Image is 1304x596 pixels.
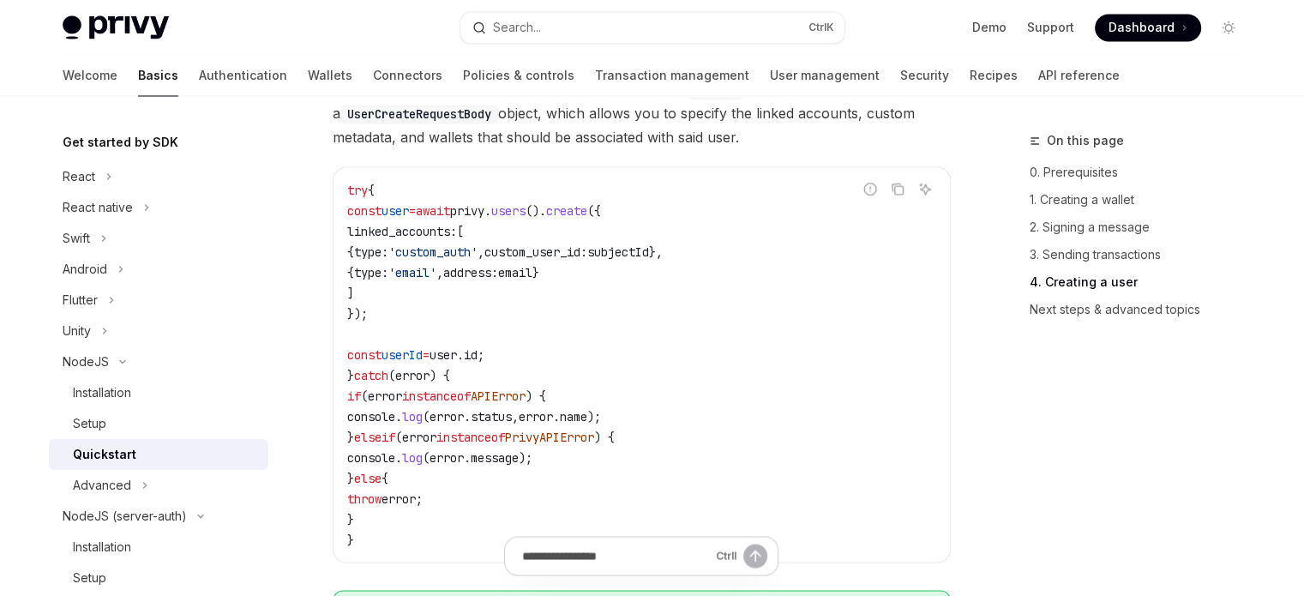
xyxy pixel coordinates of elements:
a: 4. Creating a user [1030,268,1256,295]
span: error [519,408,553,424]
div: Setup [73,568,106,588]
img: light logo [63,15,169,39]
span: Ctrl K [808,21,834,34]
button: Toggle dark mode [1215,14,1242,41]
span: ; [478,346,484,362]
div: NodeJS [63,352,109,372]
span: ); [587,408,601,424]
a: Next steps & advanced topics [1030,295,1256,322]
span: ( [395,429,402,444]
a: Authentication [199,55,287,96]
span: message [471,449,519,465]
span: [ [457,223,464,238]
span: await [416,202,450,218]
span: ); [519,449,532,465]
span: ) { [430,367,450,382]
span: . [464,408,471,424]
span: error [402,429,436,444]
span: } [532,264,539,280]
span: status [471,408,512,424]
button: Toggle Unity section [49,316,268,346]
button: Toggle Flutter section [49,285,268,316]
a: Demo [972,19,1007,36]
a: Basics [138,55,178,96]
span: subjectId [587,244,649,259]
span: log [402,449,423,465]
span: name [560,408,587,424]
span: console [347,408,395,424]
span: catch [354,367,388,382]
span: error [430,408,464,424]
span: else [354,429,382,444]
a: Quickstart [49,439,268,470]
a: User management [770,55,880,96]
button: Report incorrect code [859,178,881,200]
span: const [347,202,382,218]
div: Flutter [63,290,98,310]
span: user [382,202,409,218]
span: address: [443,264,498,280]
span: , [436,264,443,280]
a: Installation [49,377,268,408]
span: log [402,408,423,424]
span: error [430,449,464,465]
span: . [553,408,560,424]
div: Installation [73,537,131,557]
a: Setup [49,563,268,593]
span: error [395,367,430,382]
span: APIError [471,388,526,403]
span: }); [347,305,368,321]
span: privy [450,202,484,218]
span: } [347,470,354,485]
span: ( [388,367,395,382]
div: Quickstart [73,444,136,465]
a: Security [900,55,949,96]
span: const [347,346,382,362]
span: type: [354,264,388,280]
button: Toggle React native section [49,192,268,223]
div: Swift [63,228,90,249]
span: id [464,346,478,362]
a: Connectors [373,55,442,96]
span: ] [347,285,354,300]
span: . [395,449,402,465]
span: { [382,470,388,485]
a: Transaction management [595,55,749,96]
button: Toggle React section [49,161,268,192]
div: NodeJS (server-auth) [63,506,187,527]
a: Welcome [63,55,117,96]
span: ( [423,408,430,424]
span: error [368,388,402,403]
span: else [354,470,382,485]
span: }, [649,244,663,259]
div: Android [63,259,107,280]
span: } [347,511,354,527]
a: 2. Signing a message [1030,213,1256,240]
a: Installation [49,532,268,563]
span: instanceof [402,388,471,403]
span: . [464,449,471,465]
span: ) { [526,388,546,403]
a: 1. Creating a wallet [1030,185,1256,213]
span: console [347,449,395,465]
div: React native [63,197,133,218]
span: instanceof [436,429,505,444]
span: , [512,408,519,424]
span: (). [526,202,546,218]
a: Policies & controls [463,55,574,96]
a: Setup [49,408,268,439]
button: Toggle Swift section [49,223,268,254]
span: ; [416,491,423,506]
input: Ask a question... [522,537,709,575]
span: . [484,202,491,218]
span: try [347,182,368,197]
span: } [347,532,354,547]
button: Toggle NodeJS (server-auth) section [49,501,268,532]
span: users [491,202,526,218]
span: if [347,388,361,403]
span: ( [423,449,430,465]
a: 3. Sending transactions [1030,240,1256,268]
span: userId [382,346,423,362]
a: Dashboard [1095,14,1201,41]
span: error [382,491,416,506]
